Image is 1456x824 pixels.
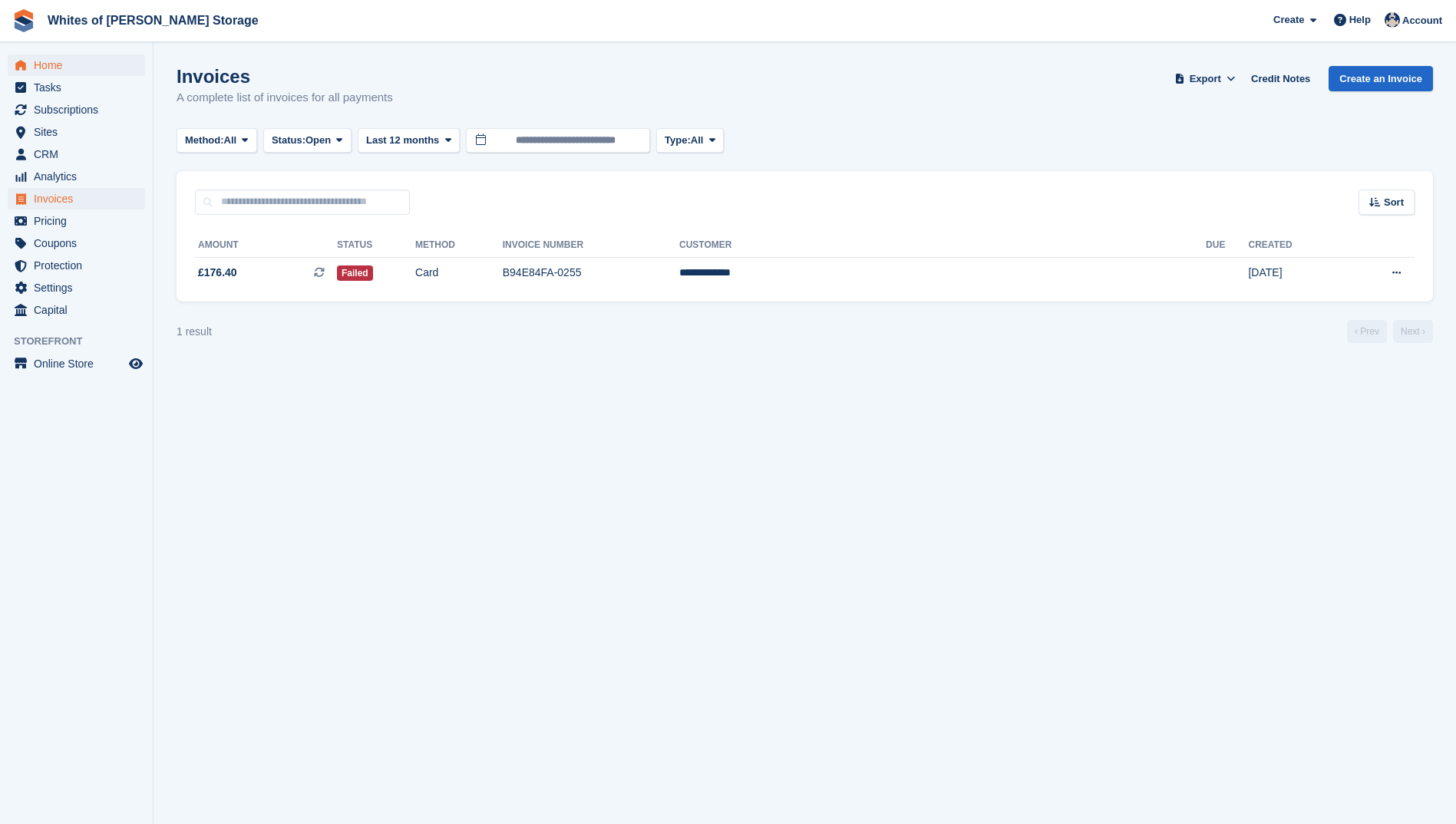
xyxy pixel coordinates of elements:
a: menu [8,299,145,321]
span: Open [305,133,331,148]
td: [DATE] [1248,257,1344,289]
a: Credit Notes [1245,66,1316,91]
a: menu [8,99,145,120]
button: Last 12 months [358,128,460,153]
a: menu [8,188,145,209]
span: All [224,133,237,148]
th: Amount [195,233,337,258]
span: Export [1190,71,1221,87]
th: Customer [679,233,1206,258]
th: Created [1248,233,1344,258]
a: Create an Invoice [1329,66,1433,91]
a: menu [8,232,145,254]
span: Tasks [34,77,126,98]
div: 1 result [177,324,212,340]
span: Home [34,54,126,76]
span: Method: [185,133,224,148]
p: A complete list of invoices for all payments [177,89,393,107]
img: Wendy [1385,12,1400,28]
img: stora-icon-8386f47178a22dfd0bd8f6a31ec36ba5ce8667c1dd55bd0f319d3a0aa187defe.svg [12,9,35,32]
a: menu [8,121,145,143]
span: Create [1273,12,1304,28]
a: menu [8,54,145,76]
span: Storefront [14,334,153,349]
a: menu [8,277,145,298]
button: Method: All [177,128,257,153]
nav: Page [1344,320,1436,343]
span: Subscriptions [34,99,126,120]
a: menu [8,255,145,276]
span: Help [1349,12,1371,28]
a: menu [8,166,145,187]
span: Failed [337,265,373,281]
span: CRM [34,143,126,165]
span: Sort [1384,195,1404,210]
button: Export [1171,66,1239,91]
span: Invoices [34,188,126,209]
th: Invoice Number [503,233,679,258]
a: menu [8,143,145,165]
span: Type: [665,133,691,148]
span: Last 12 months [366,133,439,148]
th: Method [415,233,503,258]
span: Coupons [34,232,126,254]
span: Capital [34,299,126,321]
span: Protection [34,255,126,276]
th: Status [337,233,415,258]
td: B94E84FA-0255 [503,257,679,289]
a: Whites of [PERSON_NAME] Storage [41,8,265,33]
button: Status: Open [263,128,352,153]
a: Next [1393,320,1433,343]
span: Analytics [34,166,126,187]
a: Preview store [127,354,145,373]
span: £176.40 [198,265,237,281]
a: menu [8,210,145,232]
span: Sites [34,121,126,143]
a: menu [8,353,145,374]
button: Type: All [656,128,724,153]
td: Card [415,257,503,289]
span: All [691,133,704,148]
span: Settings [34,277,126,298]
th: Due [1206,233,1248,258]
span: Online Store [34,353,126,374]
a: menu [8,77,145,98]
h1: Invoices [177,66,393,87]
a: Previous [1347,320,1387,343]
span: Status: [272,133,305,148]
span: Pricing [34,210,126,232]
span: Account [1402,13,1442,28]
